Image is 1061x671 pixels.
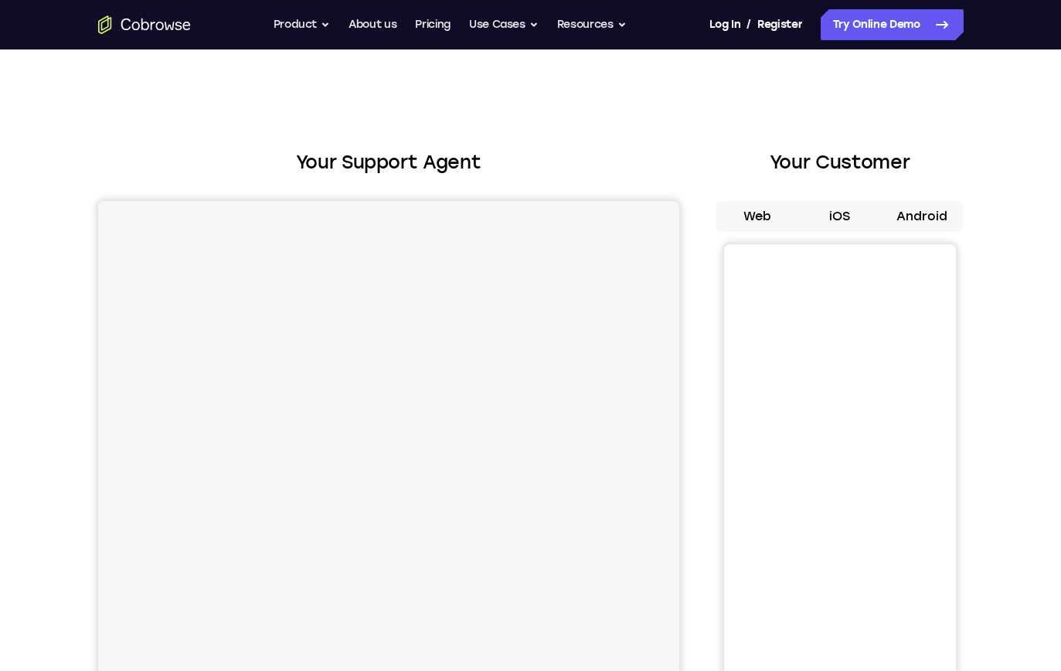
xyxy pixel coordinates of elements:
[716,201,799,232] button: Web
[716,148,964,176] h2: Your Customer
[274,9,331,40] button: Product
[98,15,191,34] a: Go to the home page
[746,15,751,34] span: /
[821,9,964,40] a: Try Online Demo
[349,9,396,40] a: About us
[798,201,881,232] button: iOS
[469,9,539,40] button: Use Cases
[881,201,964,232] button: Android
[709,9,740,40] a: Log In
[557,9,627,40] button: Resources
[98,148,679,176] h2: Your Support Agent
[415,9,451,40] a: Pricing
[757,9,802,40] a: Register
